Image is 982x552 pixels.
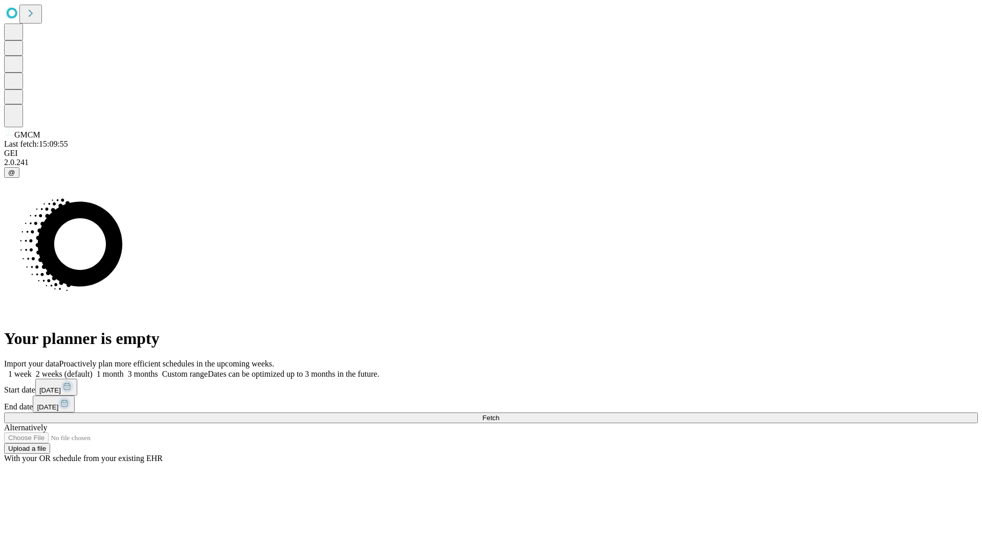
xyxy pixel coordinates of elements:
[4,149,978,158] div: GEI
[4,379,978,396] div: Start date
[4,329,978,348] h1: Your planner is empty
[35,379,77,396] button: [DATE]
[37,403,58,411] span: [DATE]
[4,412,978,423] button: Fetch
[36,370,93,378] span: 2 weeks (default)
[4,423,47,432] span: Alternatively
[128,370,158,378] span: 3 months
[4,443,50,454] button: Upload a file
[4,167,19,178] button: @
[33,396,75,412] button: [DATE]
[97,370,124,378] span: 1 month
[162,370,208,378] span: Custom range
[4,158,978,167] div: 2.0.241
[4,140,68,148] span: Last fetch: 15:09:55
[59,359,274,368] span: Proactively plan more efficient schedules in the upcoming weeks.
[208,370,379,378] span: Dates can be optimized up to 3 months in the future.
[14,130,40,139] span: GMCM
[4,454,163,463] span: With your OR schedule from your existing EHR
[8,370,32,378] span: 1 week
[4,359,59,368] span: Import your data
[482,414,499,422] span: Fetch
[4,396,978,412] div: End date
[39,386,61,394] span: [DATE]
[8,169,15,176] span: @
